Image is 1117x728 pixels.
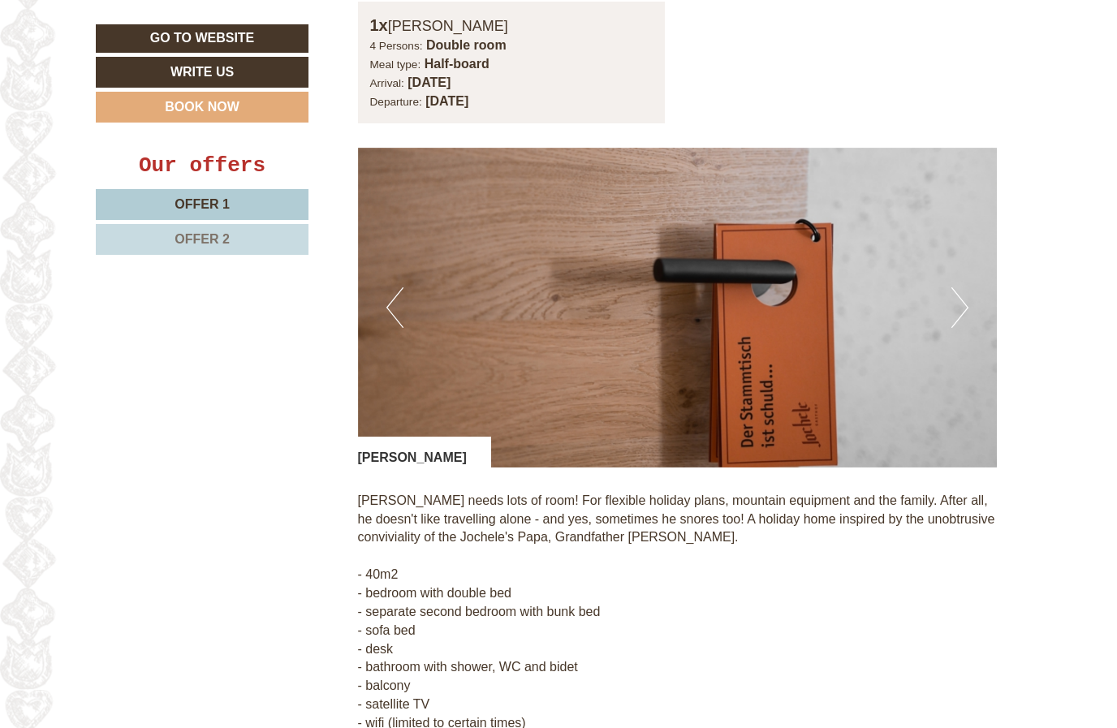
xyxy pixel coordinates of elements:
small: Meal type: [370,58,421,71]
b: Double room [426,38,507,52]
b: [DATE] [408,75,451,89]
div: [PERSON_NAME] [370,14,653,37]
b: Half-board [425,57,489,71]
img: image [358,148,998,467]
a: Write us [96,57,308,88]
span: Offer 2 [175,232,230,246]
span: Offer 1 [175,197,230,211]
b: 1x [370,16,388,34]
a: Go to website [96,24,308,53]
button: Next [951,287,968,328]
small: Arrival: [370,77,404,89]
div: [PERSON_NAME] [358,437,491,467]
button: Previous [386,287,403,328]
small: Departure: [370,96,422,108]
small: 4 Persons: [370,40,423,52]
b: [DATE] [425,94,468,108]
a: Book now [96,92,308,123]
div: Our offers [96,151,308,181]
